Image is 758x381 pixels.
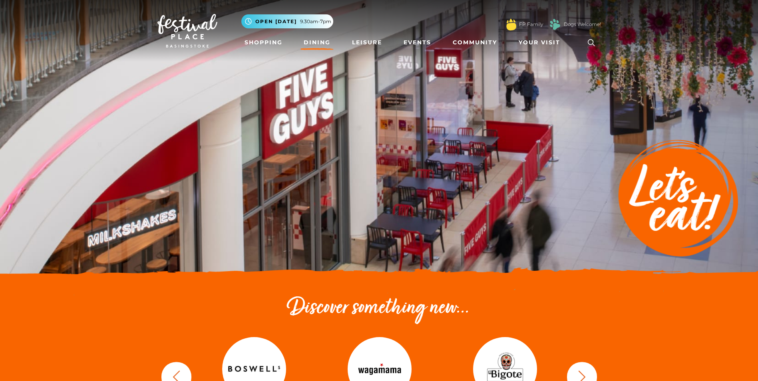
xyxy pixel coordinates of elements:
[450,35,500,50] a: Community
[564,21,601,28] a: Dogs Welcome!
[255,18,297,25] span: Open [DATE]
[157,14,217,48] img: Festival Place Logo
[241,35,286,50] a: Shopping
[300,18,331,25] span: 9.30am-7pm
[349,35,385,50] a: Leisure
[400,35,434,50] a: Events
[519,21,543,28] a: FP Family
[519,38,560,47] span: Your Visit
[157,296,601,321] h2: Discover something new...
[241,14,333,28] button: Open [DATE] 9.30am-7pm
[300,35,334,50] a: Dining
[515,35,567,50] a: Your Visit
